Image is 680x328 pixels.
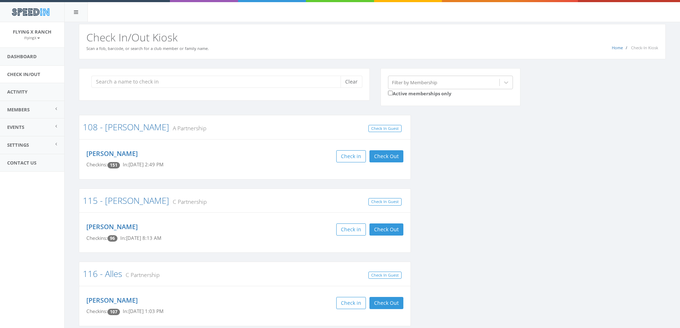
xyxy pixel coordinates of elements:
[8,5,53,19] img: speedin_logo.png
[86,296,138,304] a: [PERSON_NAME]
[7,106,30,113] span: Members
[107,162,120,168] span: Checkin count
[86,222,138,231] a: [PERSON_NAME]
[24,35,40,40] small: FlyingX
[369,297,403,309] button: Check Out
[368,272,402,279] a: Check In Guest
[123,308,163,314] span: In: [DATE] 1:03 PM
[336,297,366,309] button: Check in
[368,198,402,206] a: Check In Guest
[369,223,403,236] button: Check Out
[86,235,107,241] span: Checkins:
[122,271,160,279] small: C Partnership
[13,29,51,35] span: Flying X Ranch
[392,79,437,86] div: Filter by Membership
[369,150,403,162] button: Check Out
[86,308,107,314] span: Checkins:
[123,161,163,168] span: In: [DATE] 2:49 PM
[107,309,120,315] span: Checkin count
[388,91,393,95] input: Active memberships only
[83,268,122,279] a: 116 - Alles
[169,198,207,206] small: C Partnership
[368,125,402,132] a: Check In Guest
[107,235,117,242] span: Checkin count
[91,76,346,88] input: Search a name to check in
[24,34,40,41] a: FlyingX
[336,150,366,162] button: Check in
[388,89,451,97] label: Active memberships only
[7,160,36,166] span: Contact Us
[631,45,658,50] span: Check-In Kiosk
[7,142,29,148] span: Settings
[612,45,623,50] a: Home
[86,161,107,168] span: Checkins:
[120,235,161,241] span: In: [DATE] 8:13 AM
[83,121,169,133] a: 108 - [PERSON_NAME]
[336,223,366,236] button: Check in
[341,76,362,88] button: Clear
[7,124,24,130] span: Events
[86,31,658,43] h2: Check In/Out Kiosk
[86,149,138,158] a: [PERSON_NAME]
[86,46,209,51] small: Scan a fob, barcode, or search for a club member or family name.
[83,195,169,206] a: 115 - [PERSON_NAME]
[169,124,206,132] small: A Partnership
